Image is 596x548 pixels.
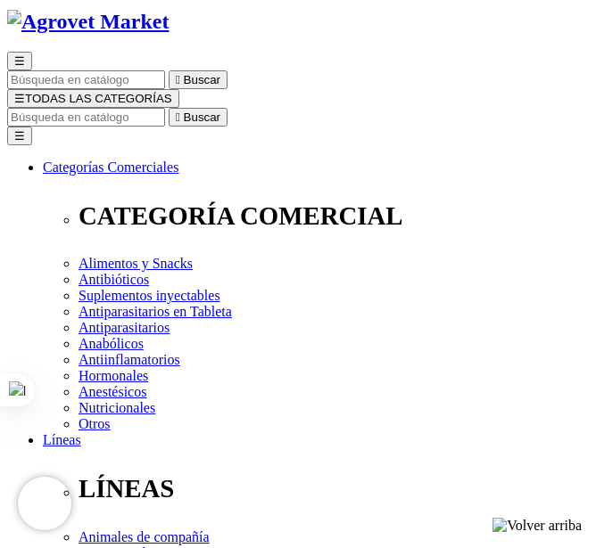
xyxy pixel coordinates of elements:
[7,127,32,145] button: ☰
[79,336,144,351] a: Anabólicos
[79,201,589,231] p: CATEGORÍA COMERCIAL
[79,384,146,399] a: Anestésicos
[169,70,228,89] button:  Buscar
[79,304,232,319] a: Antiparasitarios en Tableta
[7,52,32,70] button: ☰
[14,92,25,105] span: ☰
[79,529,210,544] a: Animales de compañía
[43,432,81,447] a: Líneas
[79,416,111,431] a: Otros
[176,73,180,86] i: 
[79,474,589,503] p: LÍNEAS
[79,368,148,383] a: Hormonales
[14,54,25,68] span: ☰
[184,73,220,86] span: Buscar
[7,10,170,34] img: Agrovet Market
[7,108,165,127] input: Buscar
[79,288,220,303] a: Suplementos inyectables
[7,70,165,89] input: Buscar
[176,110,180,124] i: 
[184,110,220,124] span: Buscar
[79,320,170,335] a: Antiparasitarios
[18,477,71,530] iframe: Brevo live chat
[7,89,179,108] button: ☰TODAS LAS CATEGORÍAS
[169,108,228,127] button:  Buscar
[43,159,178,175] a: Categorías Comerciales
[79,352,180,367] a: Antiinflamatorios
[79,272,149,287] a: Antibióticos
[493,518,582,534] img: Volver arriba
[79,400,155,415] a: Nutricionales
[79,256,193,271] a: Alimentos y Snacks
